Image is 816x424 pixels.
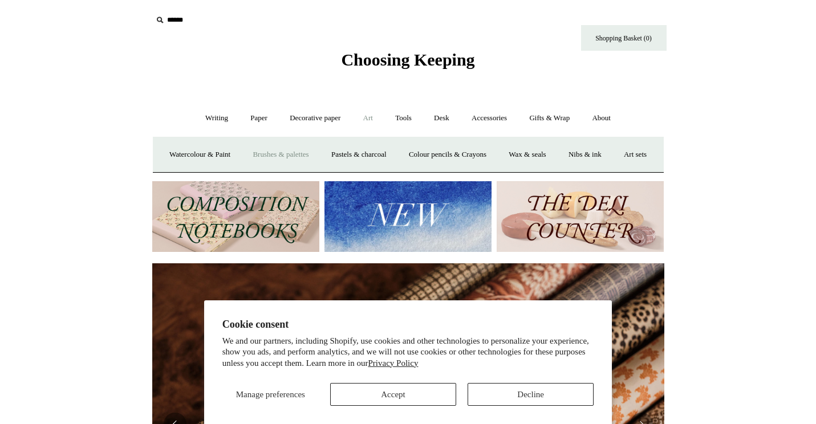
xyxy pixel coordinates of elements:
[581,25,667,51] a: Shopping Basket (0)
[242,140,319,170] a: Brushes & palettes
[324,181,492,252] img: New.jpg__PID:f73bdf93-380a-4a35-bcfe-7823039498e1
[222,383,319,406] button: Manage preferences
[222,336,594,369] p: We and our partners, including Shopify, use cookies and other technologies to personalize your ex...
[152,181,319,252] img: 202302 Composition ledgers.jpg__PID:69722ee6-fa44-49dd-a067-31375e5d54ec
[195,103,238,133] a: Writing
[558,140,612,170] a: Nibs & ink
[341,50,474,69] span: Choosing Keeping
[497,181,664,252] img: The Deli Counter
[399,140,497,170] a: Colour pencils & Crayons
[468,383,594,406] button: Decline
[461,103,517,133] a: Accessories
[279,103,351,133] a: Decorative paper
[498,140,556,170] a: Wax & seals
[321,140,397,170] a: Pastels & charcoal
[330,383,456,406] button: Accept
[519,103,580,133] a: Gifts & Wrap
[159,140,241,170] a: Watercolour & Paint
[385,103,422,133] a: Tools
[424,103,460,133] a: Desk
[353,103,383,133] a: Art
[582,103,621,133] a: About
[614,140,657,170] a: Art sets
[222,319,594,331] h2: Cookie consent
[240,103,278,133] a: Paper
[236,390,305,399] span: Manage preferences
[341,59,474,67] a: Choosing Keeping
[368,358,419,368] a: Privacy Policy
